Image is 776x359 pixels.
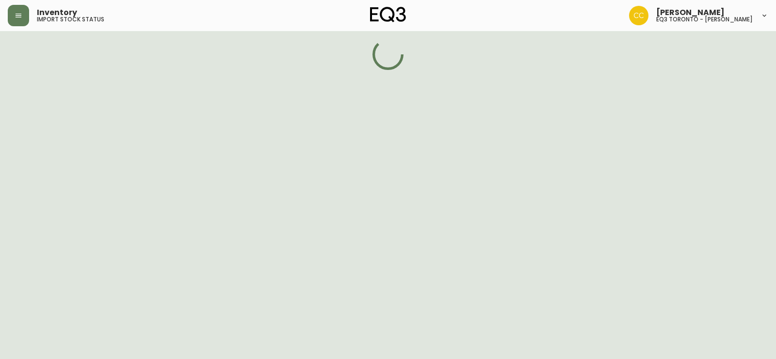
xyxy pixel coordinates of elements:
span: Inventory [37,9,77,17]
img: logo [370,7,406,22]
h5: import stock status [37,17,104,22]
span: [PERSON_NAME] [656,9,725,17]
img: ec7176bad513007d25397993f68ebbfb [629,6,648,25]
h5: eq3 toronto - [PERSON_NAME] [656,17,753,22]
